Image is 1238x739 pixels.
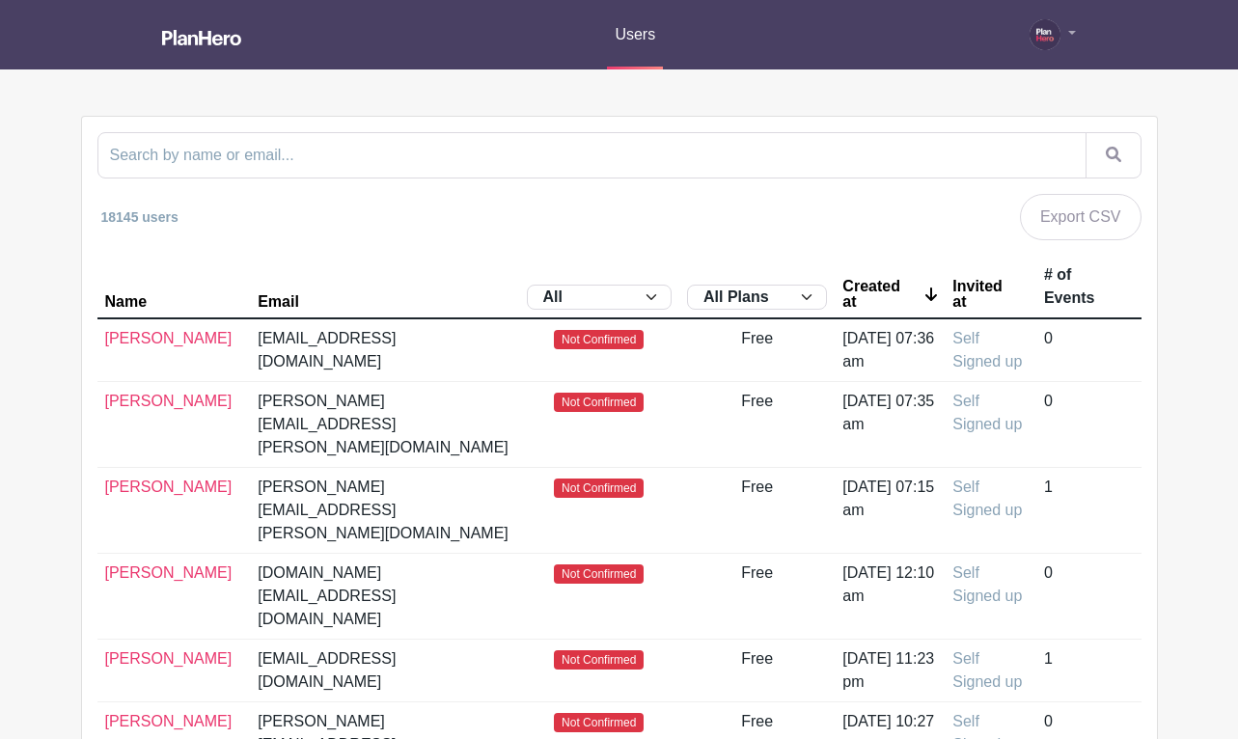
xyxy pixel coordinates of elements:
[679,640,835,702] td: Free
[679,318,835,382] td: Free
[250,640,518,702] td: [EMAIL_ADDRESS][DOMAIN_NAME]
[97,132,1087,178] input: Search by name or email...
[250,554,518,640] td: [DOMAIN_NAME][EMAIL_ADDRESS][DOMAIN_NAME]
[842,279,910,310] div: Created at
[952,279,1013,310] div: Invited at
[250,468,518,554] td: [PERSON_NAME][EMAIL_ADDRESS][PERSON_NAME][DOMAIN_NAME]
[554,713,644,732] span: Not Confirmed
[1020,194,1142,240] a: Export CSV
[1036,640,1112,702] td: 1
[250,318,518,382] td: [EMAIL_ADDRESS][DOMAIN_NAME]
[615,26,655,42] span: Users
[679,382,835,468] td: Free
[952,279,1029,310] a: Invited at
[842,279,937,310] a: Created at
[1030,19,1060,50] img: PH-Logo-Circle-Centered-Purple.jpg
[105,650,233,667] a: [PERSON_NAME]
[952,650,1022,690] span: Self Signed up
[952,564,1022,604] span: Self Signed up
[101,209,179,225] small: 18145 users
[105,713,233,729] a: [PERSON_NAME]
[835,318,945,382] td: [DATE] 07:36 am
[554,393,644,412] span: Not Confirmed
[105,393,233,409] a: [PERSON_NAME]
[679,554,835,640] td: Free
[554,330,644,349] span: Not Confirmed
[105,294,148,310] div: Name
[835,554,945,640] td: [DATE] 12:10 am
[835,382,945,468] td: [DATE] 07:35 am
[1036,256,1112,318] th: # of Events
[679,468,835,554] td: Free
[258,294,299,310] div: Email
[952,330,1022,369] span: Self Signed up
[835,468,945,554] td: [DATE] 07:15 am
[258,294,510,310] a: Email
[105,479,233,495] a: [PERSON_NAME]
[952,479,1022,518] span: Self Signed up
[952,393,1022,432] span: Self Signed up
[1036,554,1112,640] td: 0
[1036,468,1112,554] td: 1
[250,382,518,468] td: [PERSON_NAME][EMAIL_ADDRESS][PERSON_NAME][DOMAIN_NAME]
[835,640,945,702] td: [DATE] 11:23 pm
[554,479,644,498] span: Not Confirmed
[162,30,241,45] img: logo_white-6c42ec7e38ccf1d336a20a19083b03d10ae64f83f12c07503d8b9e83406b4c7d.svg
[554,564,644,584] span: Not Confirmed
[105,330,233,346] a: [PERSON_NAME]
[1036,318,1112,382] td: 0
[105,564,233,581] a: [PERSON_NAME]
[105,294,243,310] a: Name
[1036,382,1112,468] td: 0
[554,650,644,670] span: Not Confirmed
